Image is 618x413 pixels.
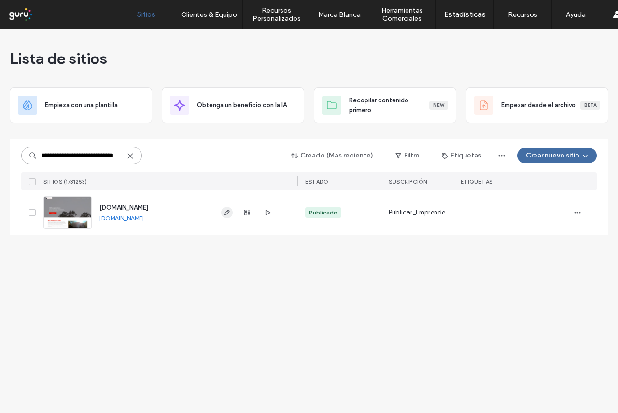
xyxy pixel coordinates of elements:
span: ESTADO [305,178,328,185]
span: Suscripción [389,178,427,185]
button: Filtro [386,148,429,163]
span: Ayuda [21,7,47,15]
span: ETIQUETAS [461,178,493,185]
label: Herramientas Comerciales [368,6,435,23]
label: Marca Blanca [318,11,361,19]
a: [DOMAIN_NAME] [99,214,144,222]
div: New [429,101,448,110]
div: Recopilar contenido primeroNew [314,87,456,123]
label: Estadísticas [444,10,486,19]
label: Recursos Personalizados [243,6,310,23]
div: Empezar desde el archivoBeta [466,87,608,123]
span: Obtenga un beneficio con la IA [197,100,287,110]
a: [DOMAIN_NAME] [99,204,148,211]
div: Beta [580,101,600,110]
span: Empieza con una plantilla [45,100,118,110]
label: Clientes & Equipo [181,11,237,19]
button: Creado (Más reciente) [283,148,382,163]
span: Publicar_Emprende [389,208,445,217]
div: Publicado [309,208,337,217]
button: Etiquetas [433,148,490,163]
div: Obtenga un beneficio con la IA [162,87,304,123]
span: SITIOS (1/31253) [43,178,87,185]
label: Recursos [508,11,537,19]
span: Recopilar contenido primero [349,96,429,115]
span: Empezar desde el archivo [501,100,576,110]
button: Crear nuevo sitio [517,148,597,163]
label: Sitios [137,10,155,19]
div: Empieza con una plantilla [10,87,152,123]
span: Lista de sitios [10,49,107,68]
label: Ayuda [566,11,586,19]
